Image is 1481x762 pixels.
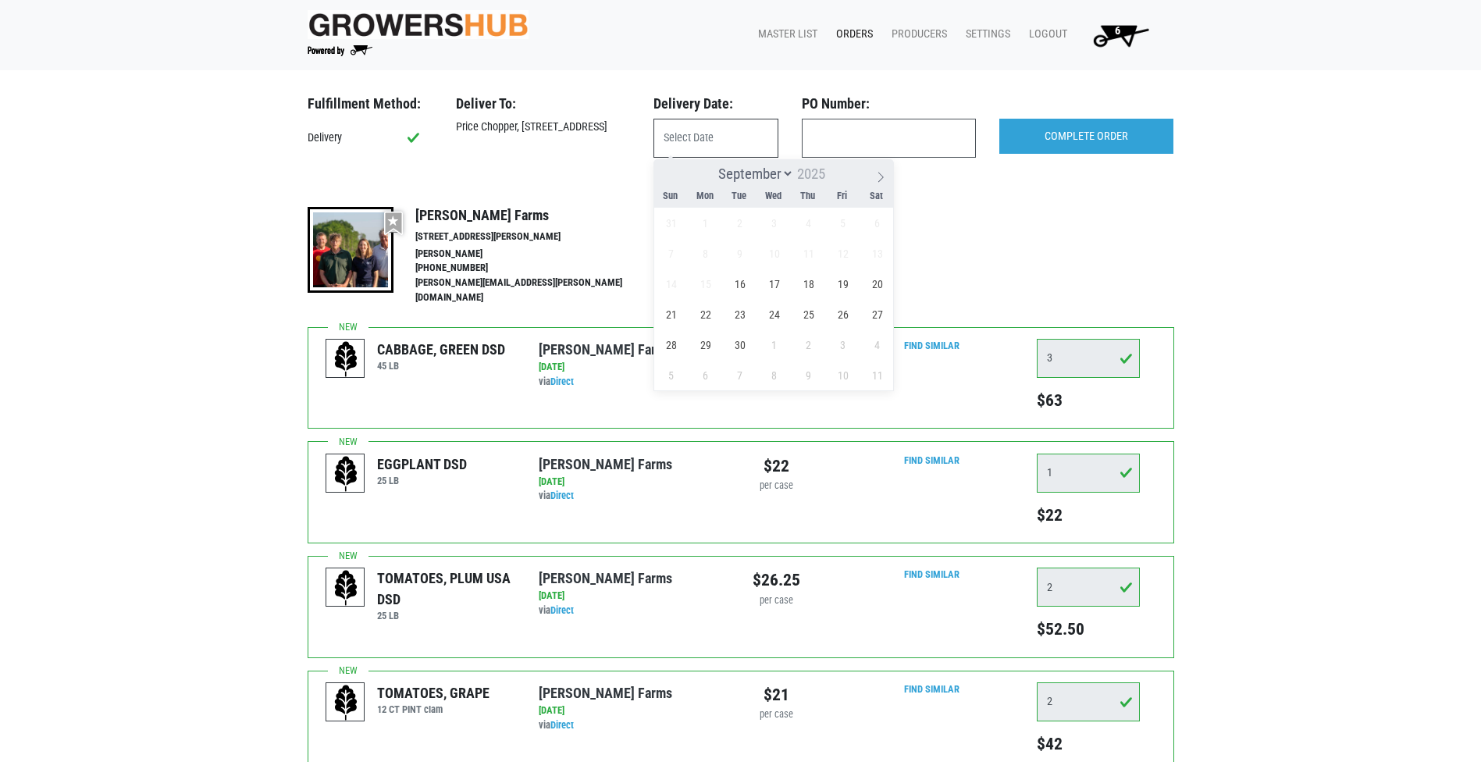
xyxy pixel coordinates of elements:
[759,269,789,299] span: September 17, 2025
[377,703,490,715] h6: 12 CT PINT clam
[828,329,858,360] span: October 3, 2025
[825,191,860,201] span: Fri
[550,376,574,387] a: Direct
[862,360,892,390] span: October 11, 2025
[690,269,721,299] span: September 15, 2025
[999,119,1173,155] input: COMPLETE ORDER
[656,238,686,269] span: September 7, 2025
[1115,24,1120,37] span: 6
[724,360,755,390] span: October 7, 2025
[1037,568,1140,607] input: Qty
[904,454,959,466] a: Find Similar
[724,299,755,329] span: September 23, 2025
[711,164,794,183] select: Month
[904,340,959,351] a: Find Similar
[377,475,467,486] h6: 25 LB
[759,329,789,360] span: October 1, 2025
[550,604,574,616] a: Direct
[653,119,778,158] input: Select Date
[656,360,686,390] span: October 5, 2025
[539,589,728,604] div: [DATE]
[1037,454,1140,493] input: Qty
[724,329,755,360] span: September 30, 2025
[656,329,686,360] span: September 28, 2025
[753,568,800,593] div: $26.25
[1037,619,1140,639] h5: $52.50
[862,329,892,360] span: October 4, 2025
[653,191,688,201] span: Sun
[1037,339,1140,378] input: Qty
[539,604,728,618] div: via
[759,360,789,390] span: October 8, 2025
[415,230,656,244] li: [STREET_ADDRESS][PERSON_NAME]
[539,718,728,733] div: via
[879,20,953,49] a: Producers
[690,208,721,238] span: September 1, 2025
[415,247,656,262] li: [PERSON_NAME]
[1037,505,1140,525] h5: $22
[1037,682,1140,721] input: Qty
[539,570,672,586] a: [PERSON_NAME] Farms
[377,360,505,372] h6: 45 LB
[415,207,656,224] h4: [PERSON_NAME] Farms
[415,276,656,305] li: [PERSON_NAME][EMAIL_ADDRESS][PERSON_NAME][DOMAIN_NAME]
[539,341,672,358] a: [PERSON_NAME] Farms
[308,207,393,293] img: thumbnail-8a08f3346781c529aa742b86dead986c.jpg
[539,375,728,390] div: via
[759,299,789,329] span: September 24, 2025
[326,454,365,493] img: placeholder-variety-43d6402dacf2d531de610a020419775a.svg
[828,299,858,329] span: September 26, 2025
[690,329,721,360] span: September 29, 2025
[308,10,529,39] img: original-fc7597fdc6adbb9d0e2ae620e786d1a2.jpg
[793,269,824,299] span: September 18, 2025
[828,269,858,299] span: September 19, 2025
[759,208,789,238] span: September 3, 2025
[824,20,879,49] a: Orders
[690,238,721,269] span: September 8, 2025
[793,238,824,269] span: September 11, 2025
[539,489,728,504] div: via
[1073,20,1162,51] a: 6
[828,360,858,390] span: October 10, 2025
[456,95,630,112] h3: Deliver To:
[690,299,721,329] span: September 22, 2025
[550,719,574,731] a: Direct
[862,208,892,238] span: September 6, 2025
[653,95,778,112] h3: Delivery Date:
[724,269,755,299] span: September 16, 2025
[828,208,858,238] span: September 5, 2025
[550,490,574,501] a: Direct
[793,329,824,360] span: October 2, 2025
[326,340,365,379] img: placeholder-variety-43d6402dacf2d531de610a020419775a.svg
[308,95,433,112] h3: Fulfillment Method:
[377,339,505,360] div: CABBAGE, GREEN DSD
[753,682,800,707] div: $21
[904,683,959,695] a: Find Similar
[656,299,686,329] span: September 21, 2025
[746,20,824,49] a: Master List
[753,454,800,479] div: $22
[377,610,515,621] h6: 25 LB
[862,269,892,299] span: September 20, 2025
[860,191,894,201] span: Sat
[793,208,824,238] span: September 4, 2025
[757,191,791,201] span: Wed
[1037,390,1140,411] h5: $63
[656,208,686,238] span: August 31, 2025
[953,20,1016,49] a: Settings
[1016,20,1073,49] a: Logout
[802,95,976,112] h3: PO Number:
[793,299,824,329] span: September 25, 2025
[753,479,800,493] div: per case
[1086,20,1155,51] img: Cart
[539,703,728,718] div: [DATE]
[377,454,467,475] div: EGGPLANT DSD
[415,261,656,276] li: [PHONE_NUMBER]
[377,568,515,610] div: TOMATOES, PLUM USA DSD
[688,191,722,201] span: Mon
[904,568,959,580] a: Find Similar
[539,360,728,375] div: [DATE]
[724,238,755,269] span: September 9, 2025
[690,360,721,390] span: October 6, 2025
[326,683,365,722] img: placeholder-variety-43d6402dacf2d531de610a020419775a.svg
